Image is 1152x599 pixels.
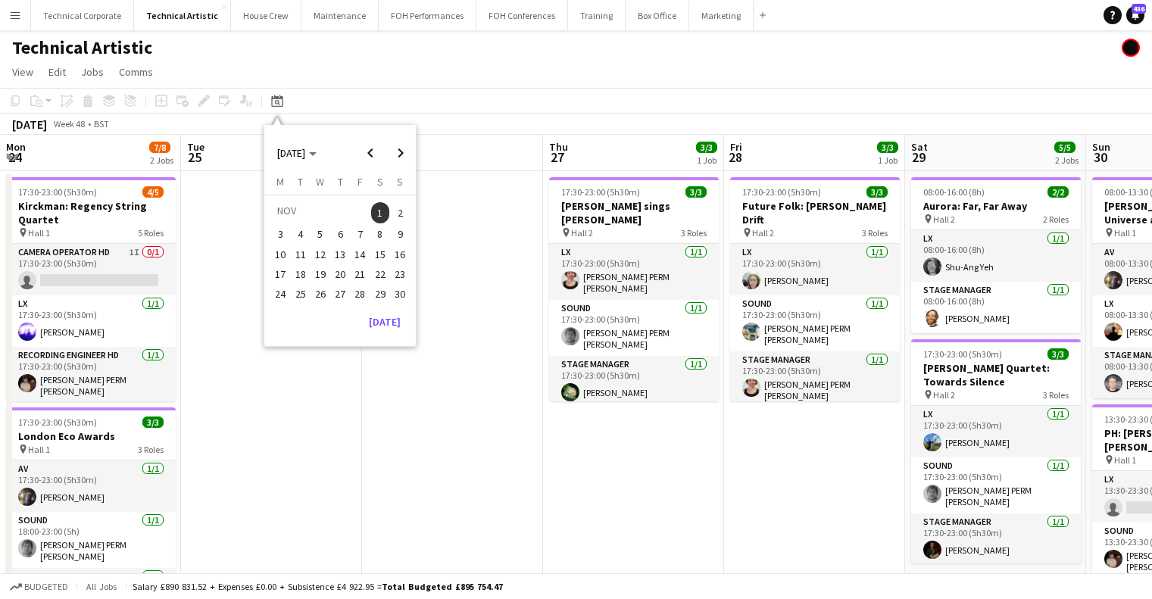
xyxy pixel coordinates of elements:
span: M [276,175,284,189]
span: 2/2 [1047,186,1069,198]
span: 24 [4,148,26,166]
button: 25-11-2025 [290,284,310,304]
button: 29-11-2025 [370,284,390,304]
div: BST [94,118,109,129]
button: [DATE] [363,310,407,334]
span: Mon [6,140,26,154]
span: Hall 1 [28,444,50,455]
span: Hall 1 [28,227,50,239]
span: Week 48 [50,118,88,129]
div: 17:30-23:00 (5h30m)3/3[PERSON_NAME] Quartet: Towards Silence Hall 23 RolesLX1/117:30-23:00 (5h30m... [911,339,1081,563]
span: 4 [292,226,310,244]
button: Choose month and year [271,139,323,167]
app-card-role: LX1/108:00-16:00 (8h)Shu-Ang Yeh [911,230,1081,282]
span: 28 [351,285,370,303]
span: 24 [272,285,290,303]
button: 10-11-2025 [270,245,290,264]
button: Technical Corporate [31,1,134,30]
app-card-role: Sound1/117:30-23:00 (5h30m)[PERSON_NAME] PERM [PERSON_NAME] [730,295,900,351]
div: Salary £890 831.52 + Expenses £0.00 + Subsistence £4 922.95 = [133,581,503,592]
button: FOH Performances [379,1,476,30]
button: 23-11-2025 [390,264,410,284]
button: 21-11-2025 [350,264,370,284]
button: 09-11-2025 [390,224,410,244]
span: 12 [311,245,329,264]
span: 3/3 [877,142,898,153]
span: 14 [351,245,370,264]
span: Hall 1 [1114,454,1136,466]
app-job-card: 17:30-23:00 (5h30m)3/3Future Folk: [PERSON_NAME] Drift Hall 23 RolesLX1/117:30-23:00 (5h30m)[PERS... [730,177,900,401]
span: 29 [909,148,928,166]
a: 436 [1126,6,1144,24]
span: 17:30-23:00 (5h30m) [18,186,97,198]
span: View [12,65,33,79]
app-card-role: Sound1/117:30-23:00 (5h30m)[PERSON_NAME] PERM [PERSON_NAME] [911,457,1081,513]
span: 20 [331,265,349,283]
button: Maintenance [301,1,379,30]
span: 3 Roles [681,227,707,239]
div: 17:30-23:00 (5h30m)4/5Kirckman: Regency String Quartet Hall 15 RolesCamera Operator HD1I0/117:30-... [6,177,176,401]
span: W [316,175,324,189]
button: Previous month [355,138,386,168]
button: 24-11-2025 [270,284,290,304]
span: Fri [730,140,742,154]
app-card-role: Stage Manager1/108:00-16:00 (8h)[PERSON_NAME] [911,282,1081,333]
app-card-role: Stage Manager1/117:30-23:00 (5h30m)[PERSON_NAME] [911,513,1081,565]
span: Edit [48,65,66,79]
button: 12-11-2025 [311,245,330,264]
app-job-card: 17:30-23:00 (5h30m)3/3[PERSON_NAME] sings [PERSON_NAME] Hall 23 RolesLX1/117:30-23:00 (5h30m)[PER... [549,177,719,401]
app-card-role: AV1/117:30-23:00 (5h30m)[PERSON_NAME] [6,460,176,512]
span: All jobs [83,581,120,592]
button: 30-11-2025 [390,284,410,304]
span: 21 [351,265,370,283]
h3: London Eco Awards [6,429,176,443]
span: 7 [351,226,370,244]
span: 3 Roles [1043,389,1069,401]
span: 13 [331,245,349,264]
button: 04-11-2025 [290,224,310,244]
span: 11 [292,245,310,264]
span: 3/3 [696,142,717,153]
span: 6 [331,226,349,244]
span: Tue [187,140,204,154]
span: 17:30-23:00 (5h30m) [923,348,1002,360]
span: 29 [371,285,389,303]
span: 17 [272,265,290,283]
a: Comms [113,62,159,82]
h1: Technical Artistic [12,36,152,59]
app-user-avatar: Gabrielle Barr [1122,39,1140,57]
span: 25 [185,148,204,166]
span: 4/5 [142,186,164,198]
button: 26-11-2025 [311,284,330,304]
button: 16-11-2025 [390,245,410,264]
span: Hall 2 [933,214,955,225]
span: 436 [1132,4,1146,14]
button: Technical Artistic [134,1,231,30]
app-card-role: LX1/117:30-23:00 (5h30m)[PERSON_NAME] [730,244,900,295]
button: FOH Conferences [476,1,568,30]
div: [DATE] [12,117,47,132]
span: Sun [1092,140,1110,154]
div: 1 Job [878,154,898,166]
span: Hall 2 [752,227,774,239]
span: 1 [371,202,389,223]
span: 5 Roles [138,227,164,239]
span: 3 [272,226,290,244]
button: Training [568,1,626,30]
button: Marketing [689,1,754,30]
button: 20-11-2025 [330,264,350,284]
span: 9 [391,226,409,244]
button: 18-11-2025 [290,264,310,284]
app-card-role: LX1/117:30-23:00 (5h30m)[PERSON_NAME] [6,295,176,347]
span: 27 [331,285,349,303]
app-card-role: Recording Engineer HD1/117:30-23:00 (5h30m)[PERSON_NAME] PERM [PERSON_NAME] [6,347,176,403]
button: 01-11-2025 [370,201,390,224]
app-card-role: Stage Manager1/117:30-23:00 (5h30m)[PERSON_NAME] PERM [PERSON_NAME] [730,351,900,407]
div: 1 Job [697,154,716,166]
span: Sat [911,140,928,154]
span: 3/3 [1047,348,1069,360]
span: 3/3 [685,186,707,198]
h3: [PERSON_NAME] sings [PERSON_NAME] [549,199,719,226]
